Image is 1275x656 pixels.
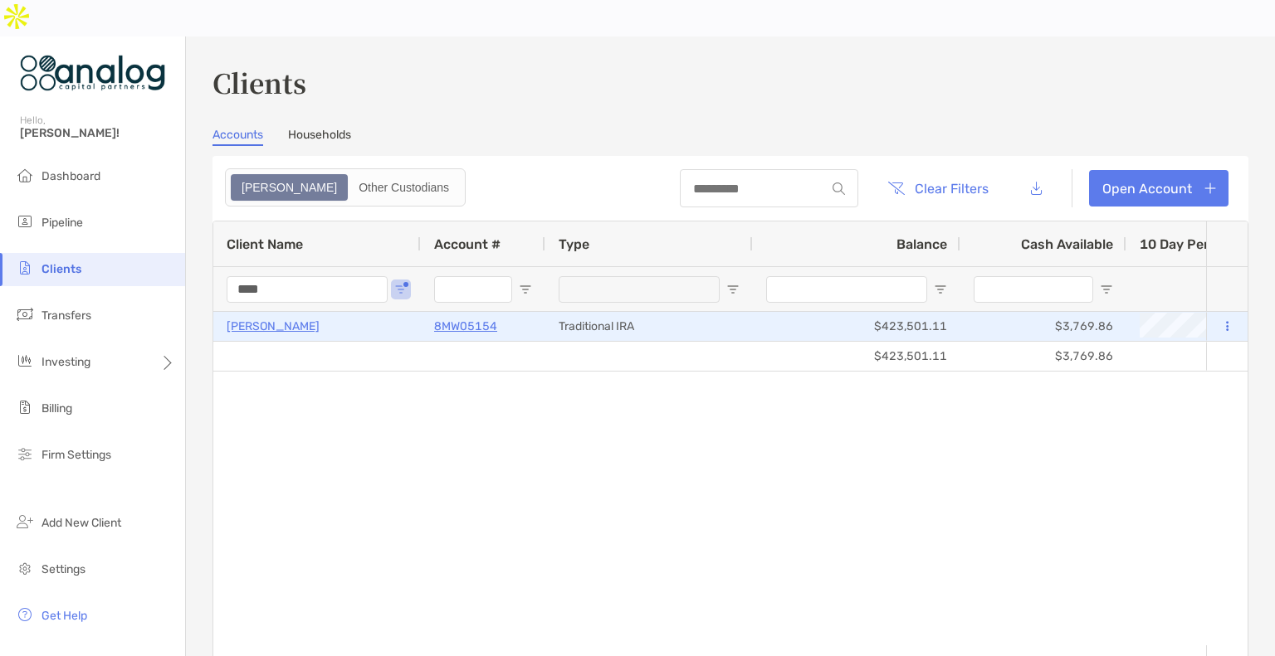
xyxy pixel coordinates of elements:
[42,216,83,230] span: Pipeline
[434,276,512,303] input: Account # Filter Input
[15,444,35,464] img: firm-settings icon
[349,176,458,199] div: Other Custodians
[519,283,532,296] button: Open Filter Menu
[434,316,497,337] a: 8MW05154
[42,562,85,576] span: Settings
[42,516,121,530] span: Add New Client
[896,236,947,252] span: Balance
[960,312,1126,341] div: $3,769.86
[753,312,960,341] div: $423,501.11
[15,211,35,231] img: pipeline icon
[15,258,35,278] img: clients icon
[559,236,589,252] span: Type
[15,351,35,371] img: investing icon
[1100,283,1113,296] button: Open Filter Menu
[42,262,81,276] span: Clients
[1089,170,1229,207] a: Open Account
[434,236,501,252] span: Account #
[934,283,947,296] button: Open Filter Menu
[875,170,1001,207] button: Clear Filters
[42,355,90,369] span: Investing
[1021,236,1113,252] span: Cash Available
[960,342,1126,371] div: $3,769.86
[545,312,753,341] div: Traditional IRA
[15,304,35,324] img: transfers icon
[42,448,111,462] span: Firm Settings
[42,609,87,623] span: Get Help
[20,43,165,103] img: Zoe Logo
[766,276,927,303] input: Balance Filter Input
[726,283,740,296] button: Open Filter Menu
[15,165,35,185] img: dashboard icon
[227,236,303,252] span: Client Name
[288,128,351,146] a: Households
[225,168,466,207] div: segmented control
[42,169,100,183] span: Dashboard
[15,397,35,417] img: billing icon
[974,276,1093,303] input: Cash Available Filter Input
[753,342,960,371] div: $423,501.11
[212,128,263,146] a: Accounts
[42,309,91,323] span: Transfers
[232,176,346,199] div: Zoe
[227,316,320,337] a: [PERSON_NAME]
[20,126,175,140] span: [PERSON_NAME]!
[42,401,72,415] span: Billing
[227,276,388,303] input: Client Name Filter Input
[15,605,35,624] img: get-help icon
[15,558,35,578] img: settings icon
[15,512,35,532] img: add_new_client icon
[833,182,845,195] img: input icon
[212,63,1248,101] h3: Clients
[394,283,408,296] button: Open Filter Menu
